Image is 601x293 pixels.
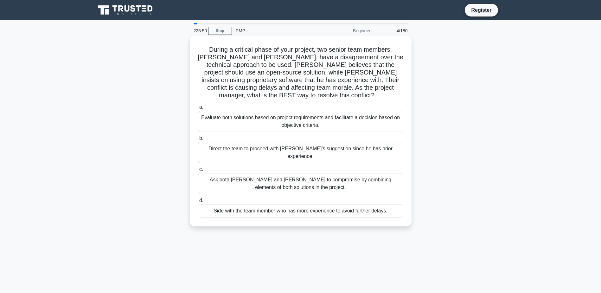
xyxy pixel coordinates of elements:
span: d. [199,198,203,203]
span: b. [199,135,203,141]
a: Stop [208,27,232,35]
div: Beginner [319,24,374,37]
div: Side with the team member who has more experience to avoid further delays. [198,204,403,218]
div: Direct the team to proceed with [PERSON_NAME]'s suggestion since he has prior experience. [198,142,403,163]
h5: During a critical phase of your project, two senior team members, [PERSON_NAME] and [PERSON_NAME]... [197,46,404,100]
span: c. [199,166,203,172]
div: 4/180 [374,24,412,37]
div: Evaluate both solutions based on project requirements and facilitate a decision based on objectiv... [198,111,403,132]
div: PMP [232,24,319,37]
div: Ask both [PERSON_NAME] and [PERSON_NAME] to compromise by combining elements of both solutions in... [198,173,403,194]
span: a. [199,104,203,110]
a: Register [467,6,495,14]
div: 225:50 [190,24,208,37]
